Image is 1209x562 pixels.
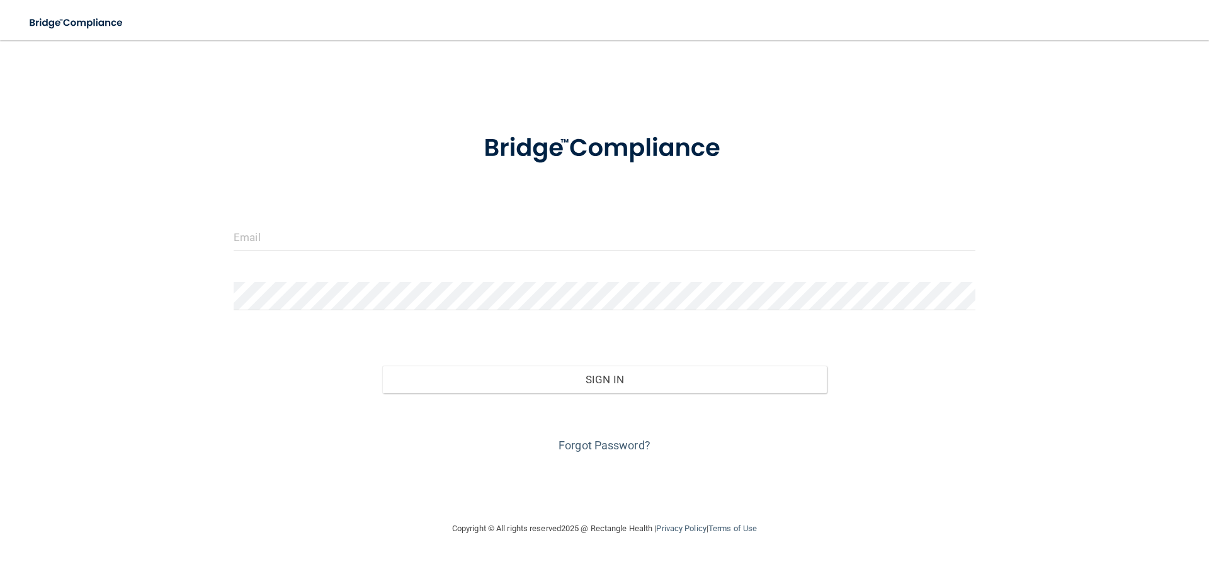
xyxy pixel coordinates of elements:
[656,524,706,533] a: Privacy Policy
[559,439,650,452] a: Forgot Password?
[382,366,827,393] button: Sign In
[234,223,975,251] input: Email
[19,10,135,36] img: bridge_compliance_login_screen.278c3ca4.svg
[708,524,757,533] a: Terms of Use
[375,509,834,549] div: Copyright © All rights reserved 2025 @ Rectangle Health | |
[458,116,751,181] img: bridge_compliance_login_screen.278c3ca4.svg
